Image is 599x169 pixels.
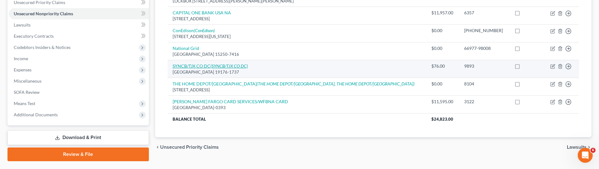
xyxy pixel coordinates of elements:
[432,63,454,69] div: $76.00
[432,10,454,16] div: $11,957.00
[432,117,454,122] span: $24,823.00
[173,46,199,51] a: National Grid
[432,81,454,87] div: $0.00
[14,56,28,61] span: Income
[464,99,504,105] div: 3122
[7,130,149,145] a: Download & Print
[7,147,149,161] a: Review & File
[173,51,422,57] div: [GEOGRAPHIC_DATA] 15250-7416
[173,10,231,15] a: CAPITAL ONE BANK USA NA
[173,28,215,33] a: ConEdison(ConEdison)
[14,112,58,117] span: Additional Documents
[194,28,215,33] i: (ConEdison)
[464,45,504,51] div: 66977-98008
[14,33,54,39] span: Executory Contracts
[14,45,71,50] span: Codebtors Insiders & Notices
[14,89,40,95] span: SOFA Review
[578,148,593,163] iframe: Intercom live chat
[9,19,149,31] a: Lawsuits
[173,105,422,111] div: [GEOGRAPHIC_DATA]-0393
[173,69,422,75] div: [GEOGRAPHIC_DATA] 19176-1737
[432,45,454,51] div: $0.00
[9,87,149,98] a: SOFA Review
[14,101,35,106] span: Means Test
[155,145,219,150] button: chevron_left Unsecured Priority Claims
[14,67,32,72] span: Expenses
[173,34,422,40] div: [STREET_ADDRESS][US_STATE]
[14,22,31,27] span: Lawsuits
[9,31,149,42] a: Executory Contracts
[591,148,596,153] span: 6
[432,99,454,105] div: $11,595.00
[14,78,42,84] span: Miscellaneous
[464,10,504,16] div: 6357
[173,16,422,22] div: [STREET_ADDRESS]
[464,81,504,87] div: 8104
[464,27,504,34] div: [PHONE_NUMBER]
[14,11,73,16] span: Unsecured Nonpriority Claims
[257,81,415,86] i: (THE HOME DEPOT/[GEOGRAPHIC_DATA], THE HOME DEPOT/[GEOGRAPHIC_DATA])
[173,63,248,69] a: SYNCB/TJX CO DC(SYNCB/TJX CO DC)
[567,145,587,150] span: Lawsuits
[210,63,248,69] i: (SYNCB/TJX CO DC)
[160,145,219,150] span: Unsecured Priority Claims
[587,145,592,150] i: chevron_right
[9,8,149,19] a: Unsecured Nonpriority Claims
[173,99,288,104] a: [PERSON_NAME] FARGO CARD SERVICES/WFBNA CARD
[168,113,427,125] th: Balance Total
[567,145,592,150] button: Lawsuits chevron_right
[464,63,504,69] div: 9893
[173,87,422,93] div: [STREET_ADDRESS]
[173,81,415,86] a: THE HOME DEPOT/[GEOGRAPHIC_DATA](THE HOME DEPOT/[GEOGRAPHIC_DATA], THE HOME DEPOT/[GEOGRAPHIC_DATA])
[432,27,454,34] div: $0.00
[155,145,160,150] i: chevron_left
